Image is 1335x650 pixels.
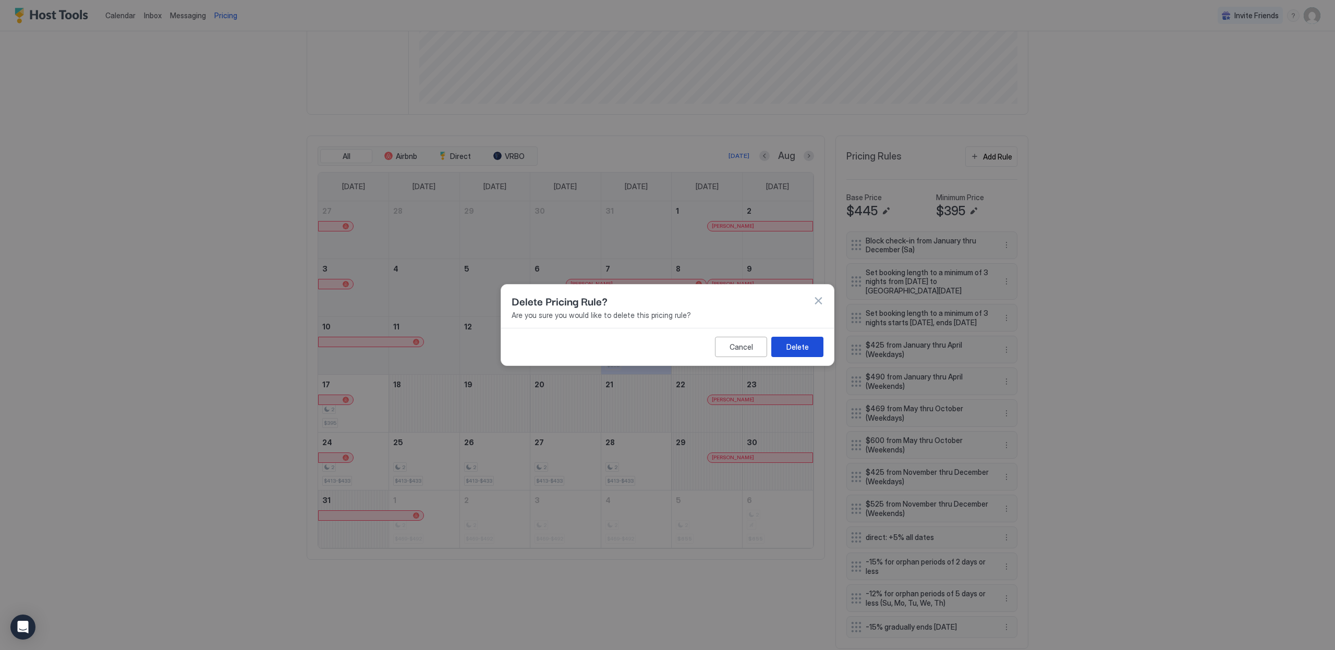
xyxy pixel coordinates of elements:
div: Open Intercom Messenger [10,615,35,640]
button: Cancel [715,337,767,357]
span: Delete Pricing Rule? [512,293,608,309]
button: Delete [771,337,823,357]
span: Are you sure you would like to delete this pricing rule? [512,311,823,320]
div: Cancel [730,341,753,352]
div: Delete [786,341,809,352]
